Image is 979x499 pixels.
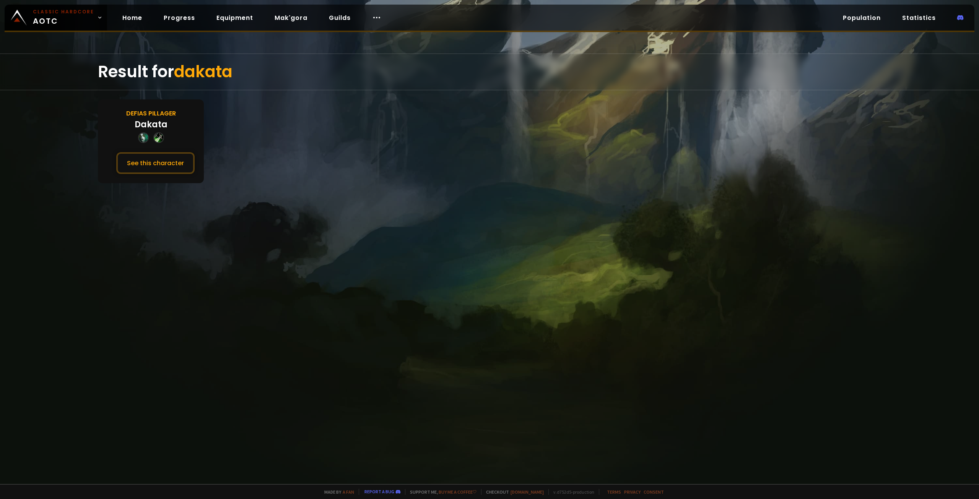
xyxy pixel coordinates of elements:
[268,10,314,26] a: Mak'gora
[364,489,394,494] a: Report a bug
[5,5,107,31] a: Classic HardcoreAOTC
[116,152,195,174] button: See this character
[405,489,476,495] span: Support me,
[896,10,942,26] a: Statistics
[343,489,354,495] a: a fan
[135,118,168,131] div: Dakata
[511,489,544,495] a: [DOMAIN_NAME]
[33,8,94,27] span: AOTC
[116,10,148,26] a: Home
[624,489,641,495] a: Privacy
[439,489,476,495] a: Buy me a coffee
[33,8,94,15] small: Classic Hardcore
[98,54,881,90] div: Result for
[644,489,664,495] a: Consent
[837,10,887,26] a: Population
[126,109,176,118] div: Defias Pillager
[607,489,621,495] a: Terms
[320,489,354,495] span: Made by
[158,10,201,26] a: Progress
[210,10,259,26] a: Equipment
[174,60,233,83] span: dakata
[548,489,594,495] span: v. d752d5 - production
[323,10,357,26] a: Guilds
[481,489,544,495] span: Checkout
